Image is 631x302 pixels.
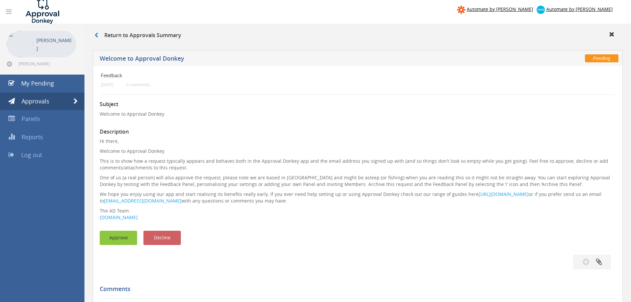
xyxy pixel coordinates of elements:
[546,6,613,12] span: Automate by [PERSON_NAME]
[36,36,73,53] p: [PERSON_NAME]
[127,82,152,87] small: 0 comments...
[100,138,616,145] p: Hi there,
[22,115,40,123] span: Panels
[101,73,529,78] h4: Feedback
[100,158,616,171] p: This is to show how a request typically appears and behaves both in the Approval Donkey app and t...
[537,6,545,14] img: xero-logo.png
[100,208,616,214] div: The AD Team
[101,82,113,87] small: [DATE]
[100,55,462,64] h5: Welcome to Approval Donkey
[585,54,618,62] span: Pending
[100,101,616,107] h3: Subject
[100,191,616,204] p: We hope you enjoy using our app and start realising its benefits really early. If you ever need h...
[100,214,138,220] a: [DOMAIN_NAME]
[100,231,137,245] button: Approve
[100,129,616,135] h3: Description
[467,6,533,12] span: Automate by [PERSON_NAME]
[19,61,75,66] span: [PERSON_NAME][EMAIL_ADDRESS][PERSON_NAME][DOMAIN_NAME]
[100,111,616,117] p: Welcome to Approval Donkey
[22,133,43,141] span: Reports
[21,151,42,159] span: Log out
[143,231,181,245] button: Decline
[100,286,611,292] h5: Comments
[21,79,54,87] span: My Pending
[457,6,465,14] img: zapier-logomark.png
[94,32,181,38] h3: Return to Approvals Summary
[22,97,49,105] span: Approvals
[100,174,616,188] p: One of us (a real person) will also approve the request, please note we are based in [GEOGRAPHIC_...
[479,191,529,197] a: [URL][DOMAIN_NAME]
[104,198,182,204] a: [EMAIL_ADDRESS][DOMAIN_NAME]
[100,148,616,154] p: Welcome to Approval Donkey.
